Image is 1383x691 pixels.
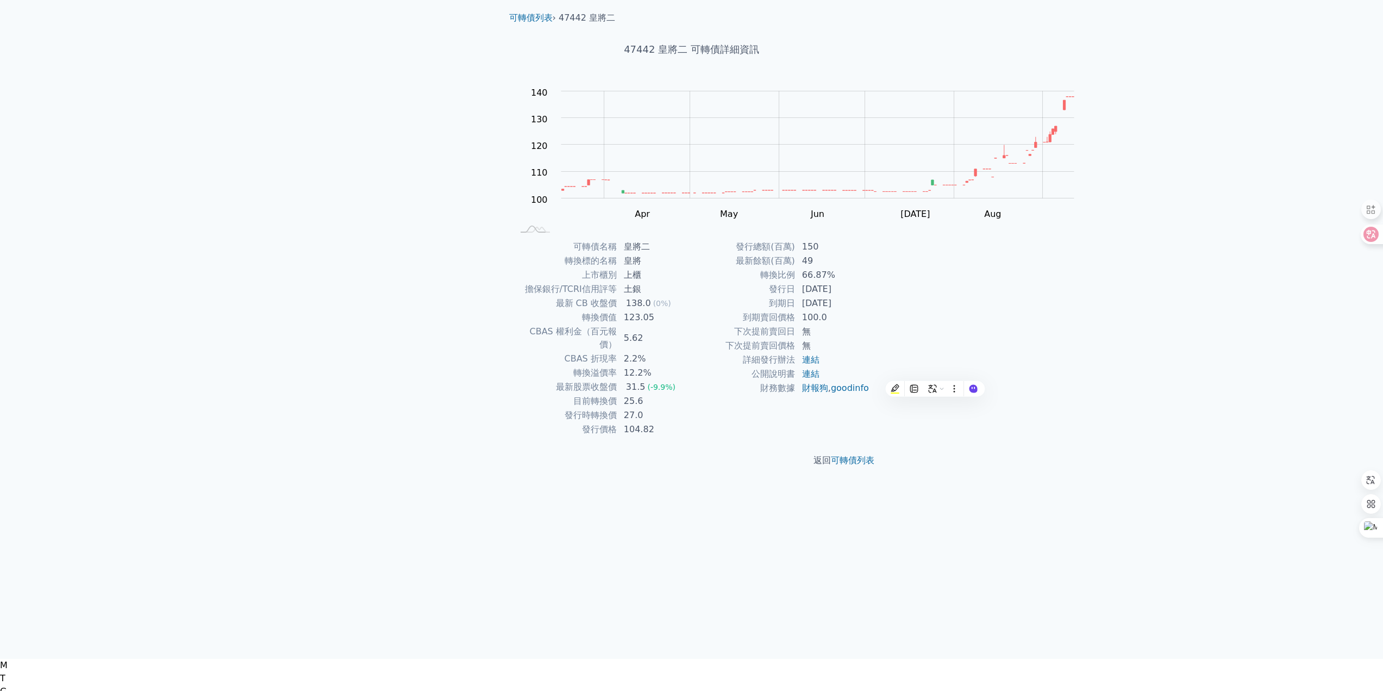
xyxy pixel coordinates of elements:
[647,383,675,391] span: (-9.9%)
[796,339,870,353] td: 無
[617,325,692,352] td: 5.62
[514,282,617,296] td: 擔保銀行/TCRI信用評等
[796,381,870,395] td: ,
[617,310,692,325] td: 123.05
[796,296,870,310] td: [DATE]
[692,367,796,381] td: 公開說明書
[831,383,869,393] a: goodinfo
[514,394,617,408] td: 目前轉換價
[531,114,548,124] tspan: 130
[617,254,692,268] td: 皇將
[624,381,648,394] div: 31.5
[796,282,870,296] td: [DATE]
[525,87,1091,219] g: Chart
[617,352,692,366] td: 2.2%
[810,209,824,219] tspan: Jun
[514,268,617,282] td: 上市櫃別
[562,96,1074,192] g: Series
[831,455,874,465] a: 可轉債列表
[514,310,617,325] td: 轉換價值
[692,296,796,310] td: 到期日
[514,352,617,366] td: CBAS 折現率
[531,194,548,204] tspan: 100
[692,282,796,296] td: 發行日
[617,394,692,408] td: 25.6
[617,422,692,437] td: 104.82
[635,209,650,219] tspan: Apr
[653,299,671,308] span: (0%)
[531,87,548,97] tspan: 140
[514,408,617,422] td: 發行時轉換價
[509,13,553,23] a: 可轉債列表
[617,268,692,282] td: 上櫃
[900,209,930,219] tspan: [DATE]
[692,268,796,282] td: 轉換比例
[617,366,692,380] td: 12.2%
[802,354,819,365] a: 連結
[692,240,796,254] td: 發行總額(百萬)
[692,254,796,268] td: 最新餘額(百萬)
[514,296,617,310] td: 最新 CB 收盤價
[796,240,870,254] td: 150
[692,353,796,367] td: 詳細發行辦法
[514,366,617,380] td: 轉換溢價率
[1329,639,1383,691] iframe: Chat Widget
[500,454,883,467] p: 返回
[984,209,1001,219] tspan: Aug
[617,282,692,296] td: 土銀
[802,383,828,393] a: 財報狗
[509,11,556,24] li: ›
[514,422,617,437] td: 發行價格
[514,325,617,352] td: CBAS 權利金（百元報價）
[500,42,883,57] h1: 47442 皇將二 可轉債詳細資訊
[720,209,738,219] tspan: May
[692,339,796,353] td: 下次提前賣回價格
[617,240,692,254] td: 皇將二
[531,167,548,178] tspan: 110
[531,141,548,151] tspan: 120
[796,310,870,325] td: 100.0
[796,254,870,268] td: 49
[514,254,617,268] td: 轉換標的名稱
[796,325,870,339] td: 無
[514,380,617,394] td: 最新股票收盤價
[802,369,819,379] a: 連結
[624,297,653,310] div: 138.0
[692,325,796,339] td: 下次提前賣回日
[617,408,692,422] td: 27.0
[559,11,615,24] li: 47442 皇將二
[692,381,796,395] td: 財務數據
[796,268,870,282] td: 66.87%
[1329,639,1383,691] div: 聊天小工具
[514,240,617,254] td: 可轉債名稱
[692,310,796,325] td: 到期賣回價格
